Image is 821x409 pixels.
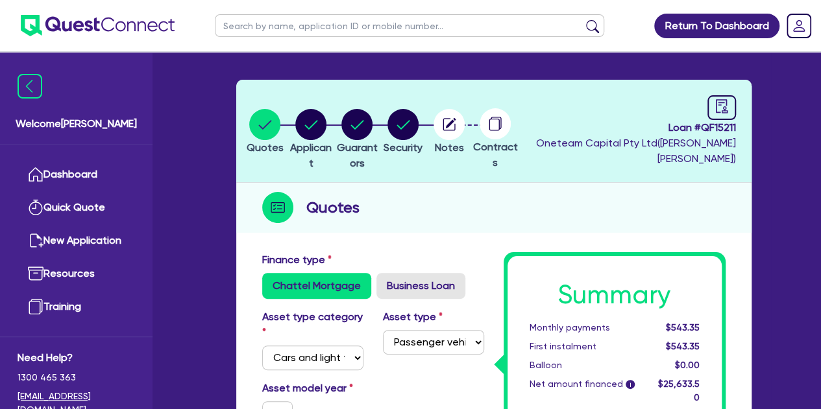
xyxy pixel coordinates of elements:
a: New Application [18,224,135,257]
span: $543.35 [665,341,699,351]
span: $0.00 [674,360,699,370]
a: Resources [18,257,135,290]
label: Asset type category [262,309,363,340]
div: Monthly payments [520,321,646,334]
label: Finance type [262,252,332,268]
label: Chattel Mortgage [262,273,371,299]
div: First instalment [520,340,646,353]
a: Training [18,290,135,323]
h1: Summary [530,279,700,310]
label: Business Loan [376,273,465,299]
span: i [626,380,635,389]
span: Oneteam Capital Pty Ltd ( [PERSON_NAME] [PERSON_NAME] ) [536,137,736,165]
span: Guarantors [337,141,378,169]
a: Dashboard [18,158,135,191]
label: Asset model year [252,380,373,396]
button: Quotes [246,108,284,156]
button: Notes [433,108,465,156]
img: training [28,299,43,314]
img: quick-quote [28,200,43,215]
img: new-application [28,233,43,248]
img: icon-menu-close [18,74,42,99]
input: Search by name, application ID or mobile number... [215,14,604,37]
h2: Quotes [306,196,360,219]
button: Security [383,108,423,156]
span: Welcome [PERSON_NAME] [16,116,137,132]
img: resources [28,266,43,281]
div: Net amount financed [520,377,646,404]
span: Loan # QF15211 [522,120,736,135]
img: quest-connect-logo-blue [21,15,175,36]
span: $25,633.50 [657,379,699,403]
a: Return To Dashboard [654,14,779,38]
span: 1300 465 363 [18,371,135,384]
img: step-icon [262,192,293,223]
span: Security [384,141,423,154]
span: audit [715,99,729,113]
span: Notes [435,141,464,154]
span: $543.35 [665,322,699,333]
span: Quotes [247,141,284,154]
span: Contracts [473,141,518,169]
button: Guarantors [334,108,380,172]
label: Asset type [383,309,443,325]
a: Dropdown toggle [782,9,816,43]
a: audit [707,95,736,120]
a: Quick Quote [18,191,135,224]
span: Applicant [290,141,332,169]
div: Balloon [520,358,646,372]
span: Need Help? [18,350,135,366]
button: Applicant [288,108,334,172]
